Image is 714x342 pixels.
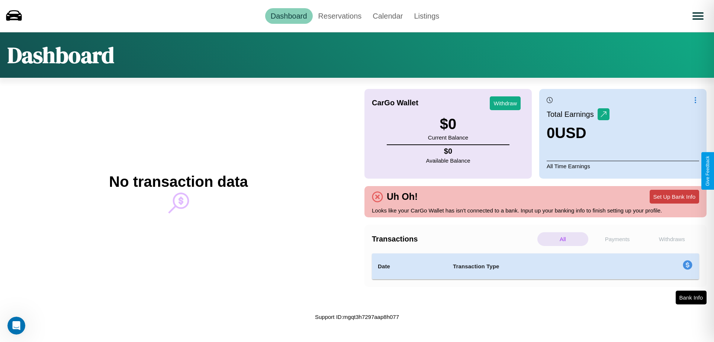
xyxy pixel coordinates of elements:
[372,253,699,279] table: simple table
[547,125,610,141] h3: 0 USD
[378,262,441,271] h4: Date
[650,190,699,204] button: Set Up Bank Info
[315,312,399,322] p: Support ID: mgqt3h7297aap8h077
[646,232,697,246] p: Withdraws
[537,232,588,246] p: All
[109,173,248,190] h2: No transaction data
[313,8,367,24] a: Reservations
[428,132,468,143] p: Current Balance
[372,99,418,107] h4: CarGo Wallet
[408,8,445,24] a: Listings
[490,96,521,110] button: Withdraw
[705,156,710,186] div: Give Feedback
[676,291,707,304] button: Bank Info
[688,6,708,26] button: Open menu
[265,8,313,24] a: Dashboard
[7,317,25,335] iframe: Intercom live chat
[547,161,699,171] p: All Time Earnings
[426,147,470,156] h4: $ 0
[7,40,114,70] h1: Dashboard
[372,235,535,243] h4: Transactions
[428,116,468,132] h3: $ 0
[453,262,622,271] h4: Transaction Type
[367,8,408,24] a: Calendar
[426,156,470,166] p: Available Balance
[547,108,598,121] p: Total Earnings
[592,232,643,246] p: Payments
[383,191,421,202] h4: Uh Oh!
[372,205,699,215] p: Looks like your CarGo Wallet has isn't connected to a bank. Input up your banking info to finish ...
